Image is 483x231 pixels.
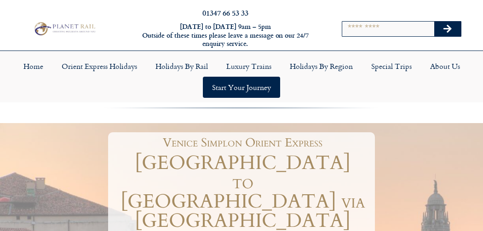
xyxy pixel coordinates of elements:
a: Home [14,56,52,77]
img: Planet Rail Train Holidays Logo [32,21,97,37]
nav: Menu [5,56,478,98]
a: Special Trips [362,56,421,77]
a: Holidays by Rail [146,56,217,77]
h6: [DATE] to [DATE] 9am – 5pm Outside of these times please leave a message on our 24/7 enquiry serv... [131,23,320,48]
a: Luxury Trains [217,56,281,77]
a: Start your Journey [203,77,280,98]
button: Search [434,22,461,36]
a: Holidays by Region [281,56,362,77]
a: 01347 66 53 33 [202,7,248,18]
a: About Us [421,56,469,77]
h1: Venice Simplon Orient Express [115,137,370,149]
a: Orient Express Holidays [52,56,146,77]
